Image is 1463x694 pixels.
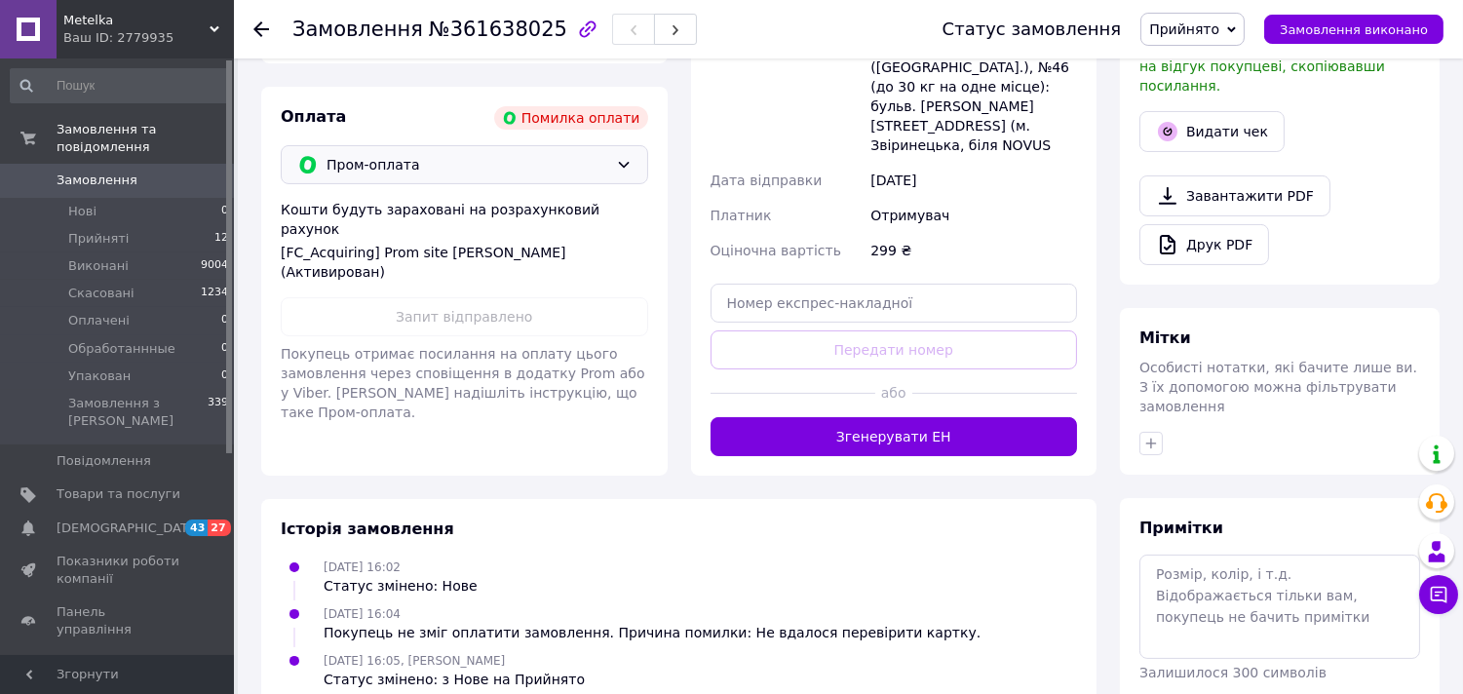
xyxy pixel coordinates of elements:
[201,257,228,275] span: 9004
[63,12,210,29] span: Metelka
[324,670,585,689] div: Статус змінено: з Нове на Прийнято
[1139,665,1327,680] span: Залишилося 300 символів
[63,29,234,47] div: Ваш ID: 2779935
[711,208,772,223] span: Платник
[68,395,208,430] span: Замовлення з [PERSON_NAME]
[324,576,478,596] div: Статус змінено: Нове
[327,154,608,175] span: Пром-оплата
[221,312,228,329] span: 0
[185,520,208,536] span: 43
[1139,328,1191,347] span: Мітки
[57,121,234,156] span: Замовлення та повідомлення
[57,553,180,588] span: Показники роботи компанії
[866,30,1081,163] div: м. [GEOGRAPHIC_DATA] ([GEOGRAPHIC_DATA].), №46 (до 30 кг на одне місце): бульв. [PERSON_NAME][STR...
[711,284,1078,323] input: Номер експрес-накладної
[494,106,648,130] div: Помилка оплати
[711,173,823,188] span: Дата відправки
[68,285,135,302] span: Скасовані
[57,485,180,503] span: Товари та послуги
[324,623,981,642] div: Покупець не зміг оплатити замовлення. Причина помилки: Не вдалося перевірити картку.
[281,297,648,336] button: Запит відправлено
[281,346,645,420] span: Покупець отримає посилання на оплату цього замовлення через сповіщення в додатку Prom або у Viber...
[1264,15,1444,44] button: Замовлення виконано
[1139,519,1223,537] span: Примітки
[208,395,228,430] span: 339
[1139,360,1417,414] span: Особисті нотатки, які бачите лише ви. З їх допомогою можна фільтрувати замовлення
[866,233,1081,268] div: 299 ₴
[281,107,346,126] span: Оплата
[281,200,648,282] div: Кошти будуть зараховані на розрахунковий рахунок
[208,520,230,536] span: 27
[57,603,180,638] span: Панель управління
[943,19,1122,39] div: Статус замовлення
[221,340,228,358] span: 0
[57,452,151,470] span: Повідомлення
[221,367,228,385] span: 0
[1139,224,1269,265] a: Друк PDF
[292,18,423,41] span: Замовлення
[68,367,131,385] span: Упакован
[429,18,567,41] span: №361638025
[1419,575,1458,614] button: Чат з покупцем
[281,243,648,282] div: [FC_Acquiring] Prom site [PERSON_NAME] (Активирован)
[68,312,130,329] span: Оплачені
[281,520,454,538] span: Історія замовлення
[1149,21,1219,37] span: Прийнято
[324,654,505,668] span: [DATE] 16:05, [PERSON_NAME]
[57,520,201,537] span: [DEMOGRAPHIC_DATA]
[221,203,228,220] span: 0
[711,243,841,258] span: Оціночна вартість
[1139,39,1413,94] span: У вас є 30 днів, щоб відправити запит на відгук покупцеві, скопіювавши посилання.
[866,163,1081,198] div: [DATE]
[324,560,401,574] span: [DATE] 16:02
[68,257,129,275] span: Виконані
[68,203,96,220] span: Нові
[253,19,269,39] div: Повернутися назад
[1139,111,1285,152] button: Видати чек
[875,383,912,403] span: або
[68,340,175,358] span: Обработаннные
[711,417,1078,456] button: Згенерувати ЕН
[10,68,230,103] input: Пошук
[68,230,129,248] span: Прийняті
[201,285,228,302] span: 1234
[57,172,137,189] span: Замовлення
[1280,22,1428,37] span: Замовлення виконано
[866,198,1081,233] div: Отримувач
[214,230,228,248] span: 12
[324,607,401,621] span: [DATE] 16:04
[1139,175,1330,216] a: Завантажити PDF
